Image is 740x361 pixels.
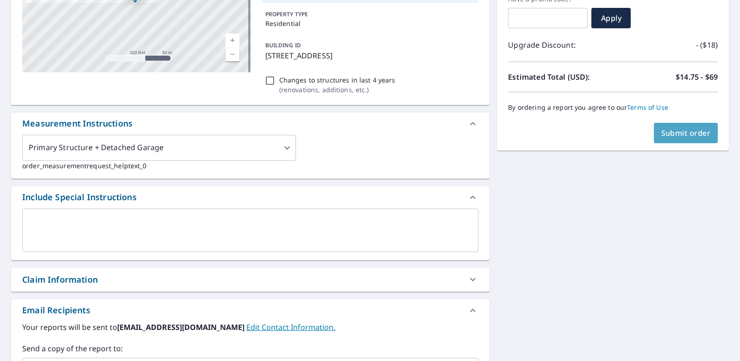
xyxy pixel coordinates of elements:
label: Your reports will be sent to [22,322,478,333]
p: PROPERTY TYPE [265,10,475,19]
p: [STREET_ADDRESS] [265,50,475,61]
a: EditContactInfo [246,322,335,332]
div: Include Special Instructions [11,186,489,209]
p: $14.75 - $69 [676,71,718,82]
div: Email Recipients [22,304,90,317]
a: Current Level 17, Zoom In [226,33,239,47]
p: ( renovations, additions, etc. ) [279,85,395,95]
a: Terms of Use [627,103,668,112]
b: [EMAIL_ADDRESS][DOMAIN_NAME] [117,322,246,332]
span: Apply [599,13,623,23]
p: Residential [265,19,475,28]
a: Current Level 17, Zoom Out [226,47,239,61]
button: Submit order [654,123,718,143]
p: order_measurementrequest_helptext_0 [22,161,478,171]
div: Claim Information [22,273,98,286]
div: Include Special Instructions [22,191,137,203]
div: Measurement Instructions [11,113,489,135]
p: Changes to structures in last 4 years [279,75,395,85]
button: Apply [591,8,631,28]
p: Estimated Total (USD): [508,71,613,82]
div: Measurement Instructions [22,117,132,130]
div: Email Recipients [11,299,489,322]
label: Send a copy of the report to: [22,343,478,354]
p: Upgrade Discount: [508,39,613,51]
p: BUILDING ID [265,41,301,49]
span: Submit order [661,128,711,138]
p: - ($18) [696,39,718,51]
p: By ordering a report you agree to our [508,103,718,112]
div: Claim Information [11,268,489,291]
div: Primary Structure + Detached Garage [22,135,296,161]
